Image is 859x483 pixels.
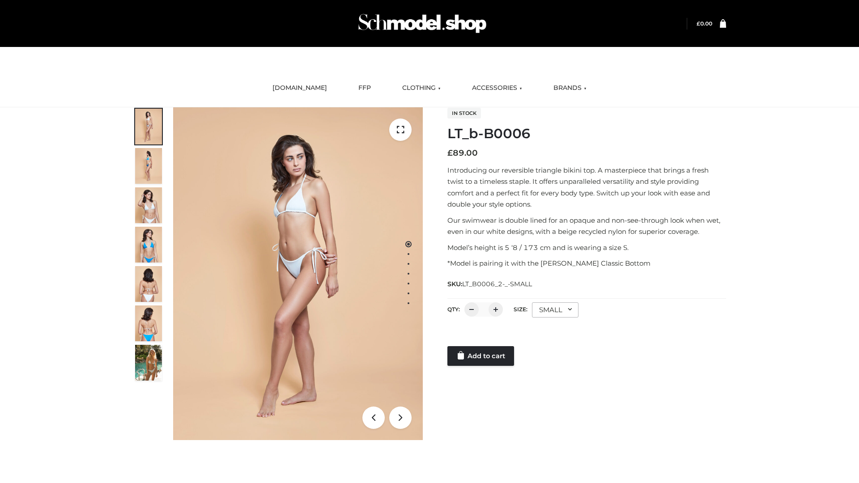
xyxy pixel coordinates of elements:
[447,306,460,313] label: QTY:
[447,165,726,210] p: Introducing our reversible triangle bikini top. A masterpiece that brings a fresh twist to a time...
[447,242,726,254] p: Model’s height is 5 ‘8 / 173 cm and is wearing a size S.
[697,20,712,27] a: £0.00
[173,107,423,440] img: ArielClassicBikiniTop_CloudNine_AzureSky_OW114ECO_1
[697,20,712,27] bdi: 0.00
[447,148,453,158] span: £
[447,346,514,366] a: Add to cart
[532,302,578,318] div: SMALL
[355,6,489,41] img: Schmodel Admin 964
[447,108,481,119] span: In stock
[135,345,162,381] img: Arieltop_CloudNine_AzureSky2.jpg
[395,78,447,98] a: CLOTHING
[447,258,726,269] p: *Model is pairing it with the [PERSON_NAME] Classic Bottom
[135,187,162,223] img: ArielClassicBikiniTop_CloudNine_AzureSky_OW114ECO_3-scaled.jpg
[352,78,378,98] a: FFP
[135,148,162,184] img: ArielClassicBikiniTop_CloudNine_AzureSky_OW114ECO_2-scaled.jpg
[135,109,162,144] img: ArielClassicBikiniTop_CloudNine_AzureSky_OW114ECO_1-scaled.jpg
[135,305,162,341] img: ArielClassicBikiniTop_CloudNine_AzureSky_OW114ECO_8-scaled.jpg
[547,78,593,98] a: BRANDS
[697,20,700,27] span: £
[447,279,533,289] span: SKU:
[447,148,478,158] bdi: 89.00
[465,78,529,98] a: ACCESSORIES
[514,306,527,313] label: Size:
[447,126,726,142] h1: LT_b-B0006
[447,215,726,237] p: Our swimwear is double lined for an opaque and non-see-through look when wet, even in our white d...
[135,266,162,302] img: ArielClassicBikiniTop_CloudNine_AzureSky_OW114ECO_7-scaled.jpg
[135,227,162,263] img: ArielClassicBikiniTop_CloudNine_AzureSky_OW114ECO_4-scaled.jpg
[462,280,532,288] span: LT_B0006_2-_-SMALL
[266,78,334,98] a: [DOMAIN_NAME]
